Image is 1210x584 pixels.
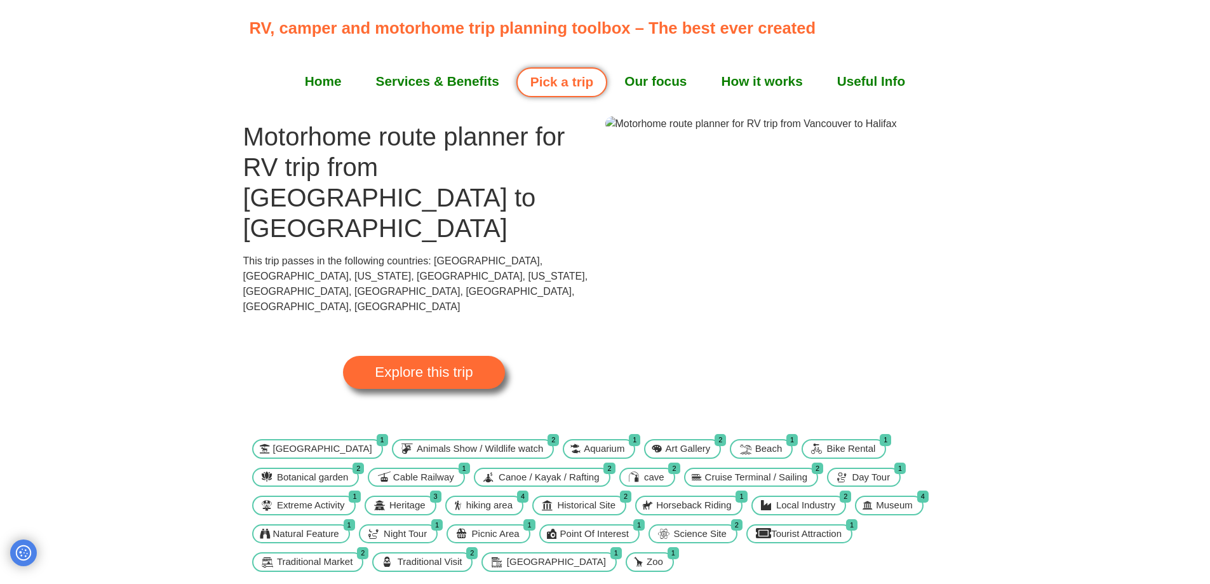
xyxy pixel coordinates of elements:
nav: Menu [250,65,961,97]
span: 1 [786,434,798,446]
a: Our focus [607,65,704,97]
span: 4 [917,491,929,503]
span: 1 [880,434,891,446]
span: Bike Rental [824,442,879,456]
span: hiking area [463,498,516,513]
span: Extreme Activity [274,498,348,513]
span: 1 [431,519,443,531]
a: Home [288,65,359,97]
span: 2 [840,491,851,503]
span: 1 [846,519,857,531]
span: 2 [466,547,478,559]
span: 2 [548,434,559,446]
a: Explore this trip [343,356,504,389]
span: 2 [731,519,743,531]
span: Local Industry [773,498,838,513]
span: Horseback Riding [653,498,734,513]
button: Privacy and cookie settings [10,540,37,566]
span: 1 [629,434,640,446]
span: 1 [668,547,679,559]
span: This trip passes in the following countries: [GEOGRAPHIC_DATA], [GEOGRAPHIC_DATA], [US_STATE], [G... [243,255,588,312]
span: 2 [603,463,615,475]
span: 1 [377,434,388,446]
span: Tourist Attraction [768,527,845,541]
span: Animals Show / Wildlife watch [413,442,546,456]
span: Heritage [386,498,429,513]
span: Traditional Market [274,555,356,569]
span: Cruise Terminal / Sailing [702,470,810,485]
span: 2 [357,547,368,559]
a: Useful Info [820,65,922,97]
span: Picnic Area [469,527,523,541]
span: Natural Feature [270,527,342,541]
a: How it works [704,65,819,97]
span: 1 [344,519,355,531]
span: Day Tour [849,470,893,485]
span: [GEOGRAPHIC_DATA] [270,442,375,456]
span: Canoe / Kayak / Rafting [495,470,602,485]
span: Zoo [643,555,666,569]
span: Beach [752,442,786,456]
span: Explore this trip [375,365,473,379]
p: RV, camper and motorhome trip planning toolbox – The best ever created [250,16,968,40]
span: 1 [736,491,747,503]
span: 2 [353,463,364,475]
span: Historical Site [554,498,619,513]
span: Art Gallery [662,442,713,456]
span: 2 [812,463,823,475]
span: Night Tour [380,527,430,541]
span: Cable Railway [390,470,457,485]
span: [GEOGRAPHIC_DATA] [504,555,609,569]
span: Traditional Visit [394,555,466,569]
span: 4 [517,491,528,503]
span: 2 [715,434,726,446]
span: 1 [349,491,360,503]
span: Aquarium [581,442,628,456]
span: 1 [459,463,470,475]
span: 1 [894,463,906,475]
span: Museum [873,498,916,513]
span: 3 [430,491,441,503]
h1: Motorhome route planner for RV trip from [GEOGRAPHIC_DATA] to [GEOGRAPHIC_DATA] [243,121,605,243]
span: Point Of Interest [557,527,632,541]
span: 1 [610,547,622,559]
a: Services & Benefits [359,65,516,97]
span: 2 [668,463,680,475]
span: Botanical garden [274,470,352,485]
a: Pick a trip [516,67,607,97]
span: 2 [620,491,631,503]
span: 1 [633,519,645,531]
span: cave [641,470,668,485]
span: Science Site [670,527,729,541]
span: 1 [523,519,535,531]
img: Motorhome route planner for RV trip from Vancouver to Halifax [605,116,897,132]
